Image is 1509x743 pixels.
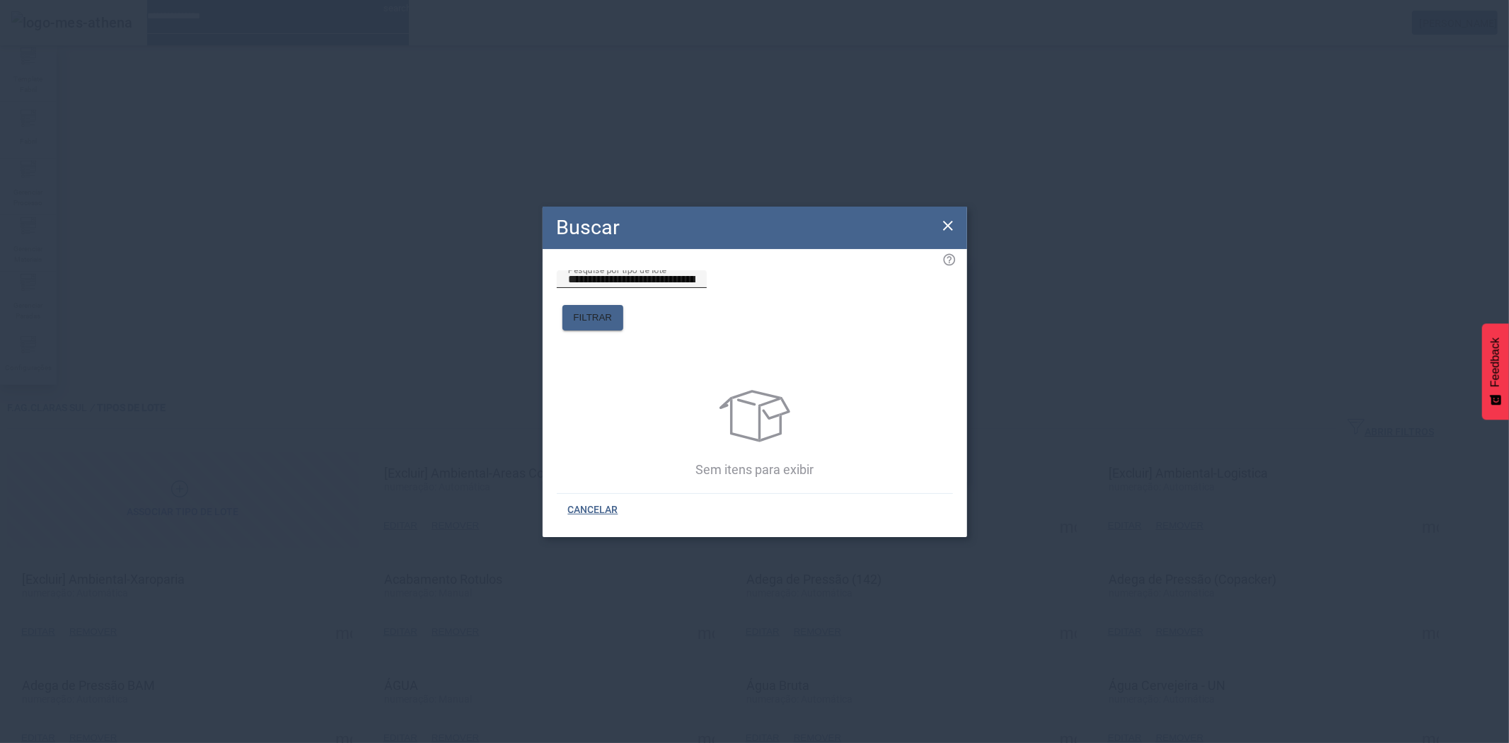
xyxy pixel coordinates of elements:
span: FILTRAR [574,311,613,325]
span: Feedback [1489,338,1502,387]
span: CANCELAR [568,503,618,517]
button: Feedback - Mostrar pesquisa [1482,323,1509,420]
button: CANCELAR [557,497,630,523]
p: Sem itens para exibir [560,460,949,479]
button: FILTRAR [562,305,624,330]
h2: Buscar [557,212,620,243]
mat-label: Pesquise por tipo de lote [568,265,666,275]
